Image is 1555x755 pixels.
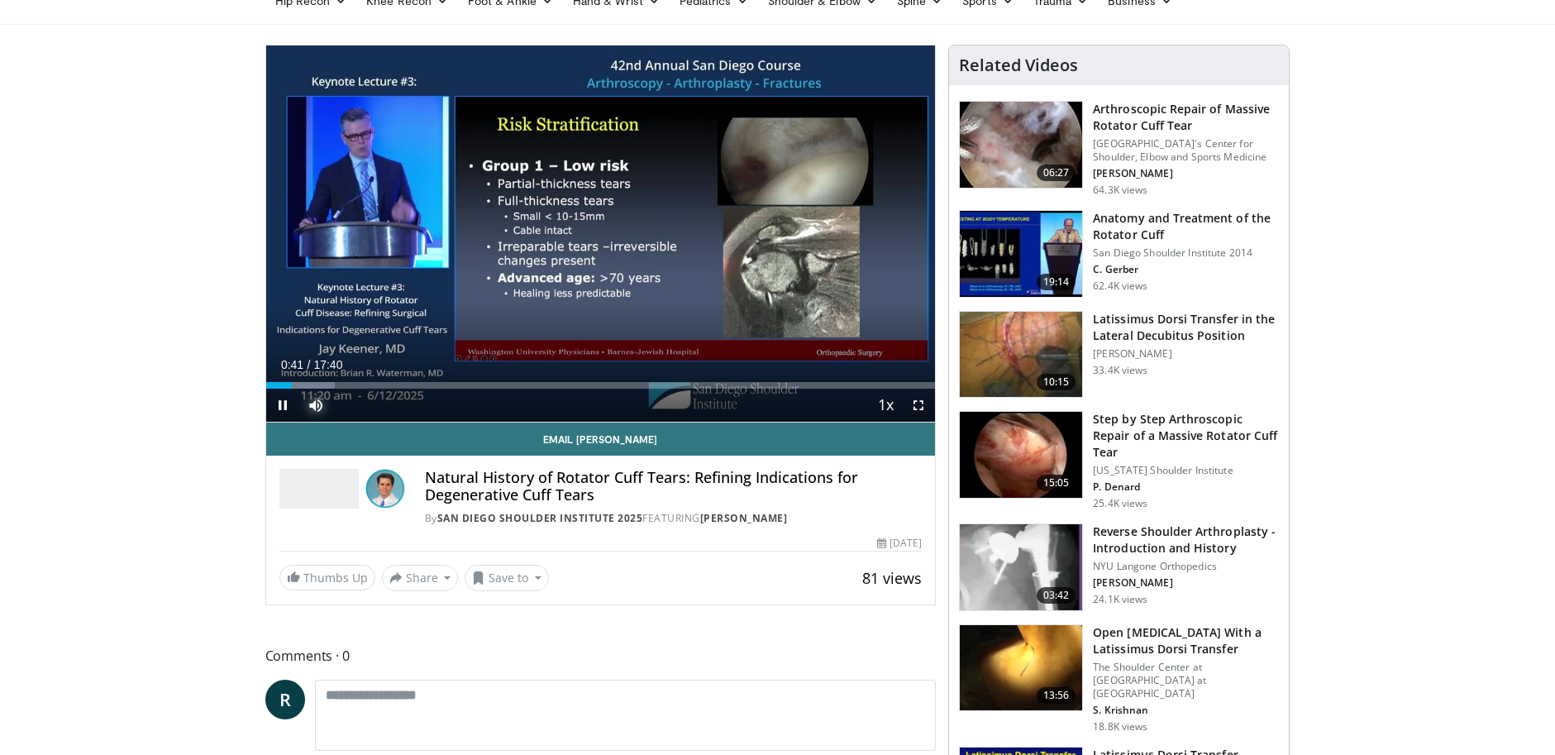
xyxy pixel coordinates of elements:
p: 64.3K views [1093,184,1147,197]
p: 62.4K views [1093,280,1147,293]
span: 10:15 [1037,374,1076,390]
video-js: Video Player [266,45,936,423]
img: San Diego Shoulder Institute 2025 [279,469,359,509]
span: 19:14 [1037,274,1076,290]
span: 81 views [862,568,922,588]
img: 38772_0000_3.png.150x105_q85_crop-smart_upscale.jpg [960,625,1082,711]
a: 15:05 Step by Step Arthroscopic Repair of a Massive Rotator Cuff Tear [US_STATE] Shoulder Institu... [959,411,1279,510]
span: 17:40 [313,358,342,371]
button: Share [382,565,459,591]
button: Pause [266,389,299,422]
h3: Anatomy and Treatment of the Rotator Cuff [1093,210,1279,243]
p: 18.8K views [1093,720,1147,733]
h3: Latissimus Dorsi Transfer in the Lateral Decubitus Position [1093,311,1279,344]
a: 10:15 Latissimus Dorsi Transfer in the Lateral Decubitus Position [PERSON_NAME] 33.4K views [959,311,1279,399]
span: 15:05 [1037,475,1076,491]
h4: Natural History of Rotator Cuff Tears: Refining Indications for Degenerative Cuff Tears [425,469,923,504]
span: / [308,358,311,371]
span: 13:56 [1037,687,1076,704]
span: 03:42 [1037,587,1076,604]
button: Mute [299,389,332,422]
p: 33.4K views [1093,364,1147,377]
div: [DATE] [877,536,922,551]
p: C. Gerber [1093,263,1279,276]
button: Playback Rate [869,389,902,422]
h3: Reverse Shoulder Arthroplasty - Introduction and History [1093,523,1279,557]
button: Fullscreen [902,389,935,422]
div: By FEATURING [425,511,923,526]
a: Thumbs Up [279,565,375,590]
button: Save to [465,565,549,591]
a: San Diego Shoulder Institute 2025 [437,511,643,525]
img: 281021_0002_1.png.150x105_q85_crop-smart_upscale.jpg [960,102,1082,188]
p: P. Denard [1093,480,1279,494]
p: [PERSON_NAME] [1093,347,1279,361]
p: [PERSON_NAME] [1093,576,1279,590]
span: Comments 0 [265,645,937,667]
div: Progress Bar [266,382,936,389]
p: [PERSON_NAME] [1093,167,1279,180]
h3: Open [MEDICAL_DATA] With a Latissimus Dorsi Transfer [1093,624,1279,657]
img: Avatar [365,469,405,509]
p: San Diego Shoulder Institute 2014 [1093,246,1279,260]
h4: Related Videos [959,55,1078,75]
h3: Step by Step Arthroscopic Repair of a Massive Rotator Cuff Tear [1093,411,1279,461]
a: 06:27 Arthroscopic Repair of Massive Rotator Cuff Tear [GEOGRAPHIC_DATA]'s Center for Shoulder, E... [959,101,1279,197]
span: 0:41 [281,358,303,371]
p: [US_STATE] Shoulder Institute [1093,464,1279,477]
img: 58008271-3059-4eea-87a5-8726eb53a503.150x105_q85_crop-smart_upscale.jpg [960,211,1082,297]
p: S. Krishnan [1093,704,1279,717]
p: The Shoulder Center at [GEOGRAPHIC_DATA] at [GEOGRAPHIC_DATA] [1093,661,1279,700]
p: 24.1K views [1093,593,1147,606]
a: 13:56 Open [MEDICAL_DATA] With a Latissimus Dorsi Transfer The Shoulder Center at [GEOGRAPHIC_DAT... [959,624,1279,733]
img: 38501_0000_3.png.150x105_q85_crop-smart_upscale.jpg [960,312,1082,398]
a: 19:14 Anatomy and Treatment of the Rotator Cuff San Diego Shoulder Institute 2014 C. Gerber 62.4K... [959,210,1279,298]
a: [PERSON_NAME] [700,511,788,525]
a: Email [PERSON_NAME] [266,423,936,456]
p: NYU Langone Orthopedics [1093,560,1279,573]
img: 7cd5bdb9-3b5e-40f2-a8f4-702d57719c06.150x105_q85_crop-smart_upscale.jpg [960,412,1082,498]
a: 03:42 Reverse Shoulder Arthroplasty - Introduction and History NYU Langone Orthopedics [PERSON_NA... [959,523,1279,611]
p: 25.4K views [1093,497,1147,510]
a: R [265,680,305,719]
h3: Arthroscopic Repair of Massive Rotator Cuff Tear [1093,101,1279,134]
p: [GEOGRAPHIC_DATA]'s Center for Shoulder, Elbow and Sports Medicine [1093,137,1279,164]
img: zucker_4.png.150x105_q85_crop-smart_upscale.jpg [960,524,1082,610]
span: 06:27 [1037,165,1076,181]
